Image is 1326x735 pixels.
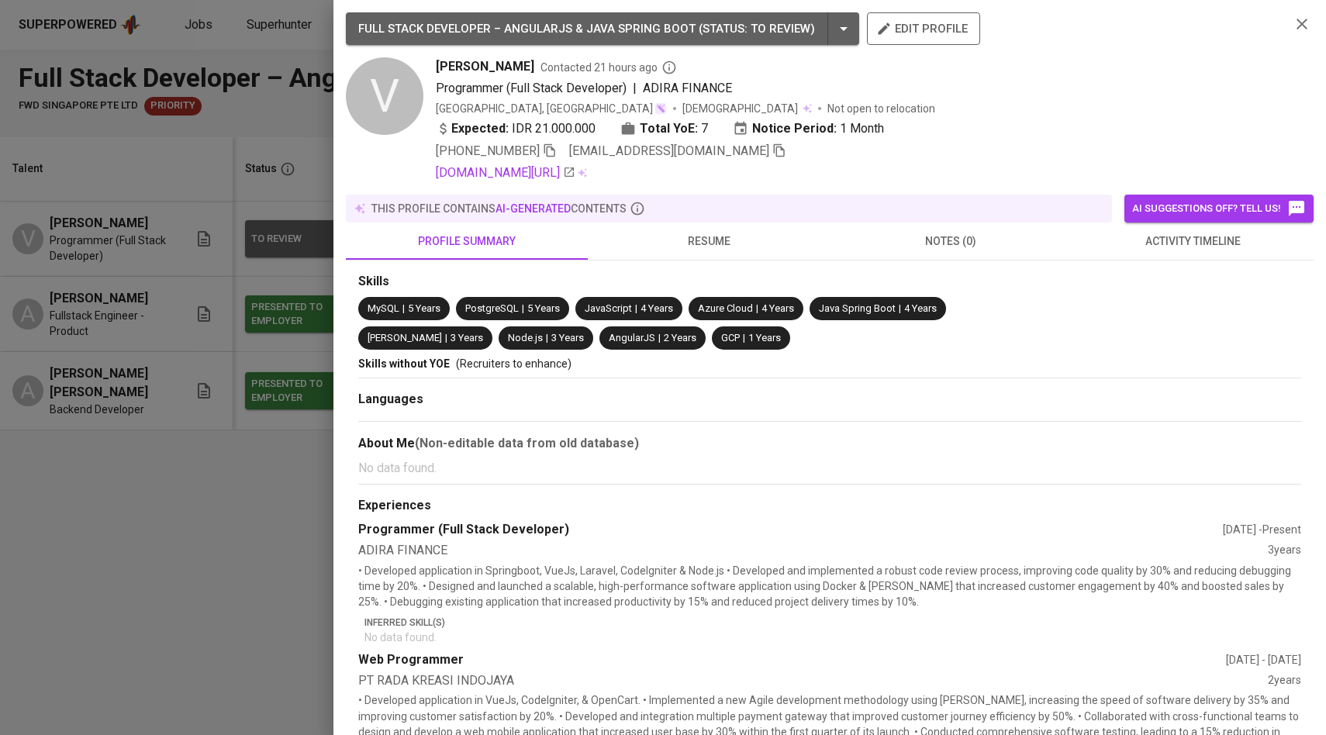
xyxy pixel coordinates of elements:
span: | [445,331,447,346]
a: edit profile [867,22,980,34]
span: ( STATUS : To Review ) [699,22,815,36]
span: activity timeline [1081,232,1304,251]
span: (Recruiters to enhance) [456,357,571,370]
div: ADIRA FINANCE [358,542,1268,560]
a: [DOMAIN_NAME][URL] [436,164,575,182]
span: AngularJS [609,332,655,343]
span: 5 Years [408,302,440,314]
span: | [756,302,758,316]
span: | [899,302,901,316]
span: PostgreSQL [465,302,519,314]
span: [PERSON_NAME] [436,57,534,76]
p: this profile contains contents [371,201,627,216]
span: | [743,331,745,346]
div: Experiences [358,497,1301,515]
span: JavaScript [585,302,632,314]
b: Expected: [451,119,509,138]
span: MySQL [368,302,399,314]
span: [PHONE_NUMBER] [436,143,540,158]
button: AI suggestions off? Tell us! [1124,195,1314,223]
span: 3 Years [451,332,483,343]
div: Skills [358,273,1301,291]
button: FULL STACK DEVELOPER – ANGULARJS & JAVA SPRING BOOT (STATUS: To Review) [346,12,859,45]
div: Web Programmer [358,651,1226,669]
div: 3 years [1268,542,1301,560]
span: notes (0) [839,232,1062,251]
div: [GEOGRAPHIC_DATA], [GEOGRAPHIC_DATA] [436,101,667,116]
div: V [346,57,423,135]
span: Programmer (Full Stack Developer) [436,81,627,95]
span: resume [597,232,820,251]
span: Java Spring Boot [819,302,896,314]
svg: By Batam recruiter [661,60,677,75]
span: 5 Years [527,302,560,314]
img: magic_wand.svg [654,102,667,115]
span: 7 [701,119,708,138]
span: Skills without YOE [358,357,450,370]
div: About Me [358,434,1301,453]
p: Inferred Skill(s) [364,616,1301,630]
span: Node.js [508,332,543,343]
span: Azure Cloud [698,302,753,314]
p: No data found. [358,459,1301,478]
div: 1 Month [733,119,884,138]
span: profile summary [355,232,578,251]
span: AI suggestions off? Tell us! [1132,199,1306,218]
div: IDR 21.000.000 [436,119,596,138]
button: edit profile [867,12,980,45]
span: | [658,331,661,346]
div: Programmer (Full Stack Developer) [358,521,1223,539]
div: PT RADA KREASI INDOJAYA [358,672,1268,690]
div: [DATE] - [DATE] [1226,652,1301,668]
p: • Developed application in Springboot, VueJs, Laravel, CodeIgniter & Node.js • Developed and impl... [358,563,1301,609]
span: | [633,79,637,98]
span: AI-generated [496,202,571,215]
span: [DEMOGRAPHIC_DATA] [682,101,800,116]
div: Languages [358,391,1301,409]
b: (Non-editable data from old database) [415,436,639,450]
span: | [522,302,524,316]
span: 4 Years [761,302,794,314]
span: | [402,302,405,316]
span: edit profile [879,19,968,39]
span: 3 Years [551,332,584,343]
span: 4 Years [904,302,937,314]
p: Not open to relocation [827,101,935,116]
b: Notice Period: [752,119,837,138]
span: 2 Years [664,332,696,343]
span: [PERSON_NAME] [368,332,442,343]
div: [DATE] - Present [1223,522,1301,537]
span: Contacted 21 hours ago [540,60,677,75]
span: | [546,331,548,346]
span: 4 Years [641,302,673,314]
div: 2 years [1268,672,1301,690]
span: GCP [721,332,740,343]
b: Total YoE: [640,119,698,138]
span: | [635,302,637,316]
span: FULL STACK DEVELOPER – ANGULARJS & JAVA SPRING BOOT [358,22,696,36]
span: 1 Years [748,332,781,343]
p: No data found. [364,630,1301,645]
span: ADIRA FINANCE [643,81,732,95]
span: [EMAIL_ADDRESS][DOMAIN_NAME] [569,143,769,158]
